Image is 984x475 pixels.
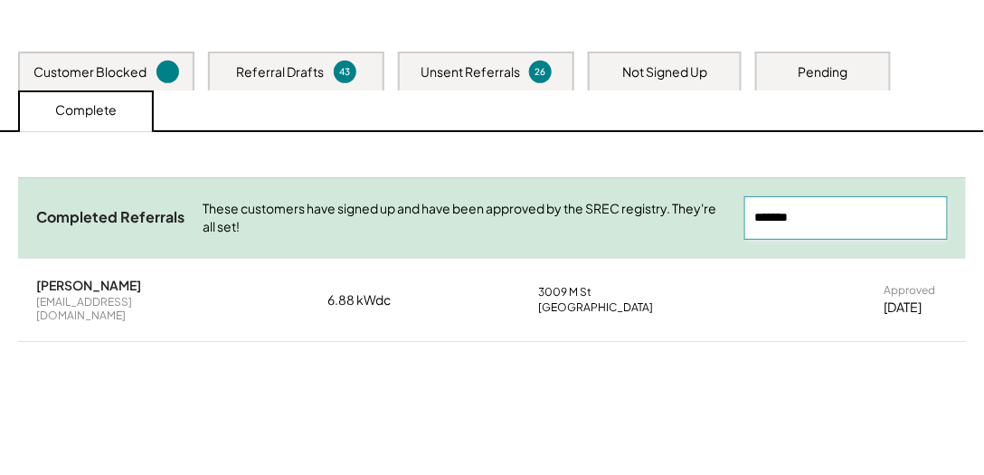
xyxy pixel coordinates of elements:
[36,208,184,227] div: Completed Referrals
[799,63,848,81] div: Pending
[532,65,549,79] div: 26
[885,283,936,298] div: Approved
[538,300,653,315] div: [GEOGRAPHIC_DATA]
[203,200,726,235] div: These customers have signed up and have been approved by the SREC registry. They're all set!
[55,101,117,119] div: Complete
[421,63,520,81] div: Unsent Referrals
[36,277,141,293] div: [PERSON_NAME]
[34,63,147,81] div: Customer Blocked
[336,65,354,79] div: 43
[538,285,591,299] div: 3009 M St
[237,63,325,81] div: Referral Drafts
[622,63,707,81] div: Not Signed Up
[36,295,208,323] div: [EMAIL_ADDRESS][DOMAIN_NAME]
[885,299,922,317] div: [DATE]
[328,291,419,309] div: 6.88 kWdc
